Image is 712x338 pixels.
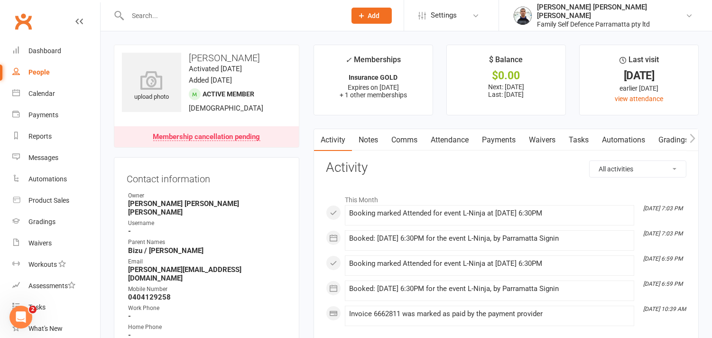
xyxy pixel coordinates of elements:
a: Clubworx [11,9,35,33]
a: Calendar [12,83,100,104]
div: earlier [DATE] [588,83,690,94]
h3: Activity [326,160,686,175]
a: Waivers [522,129,562,151]
div: Family Self Defence Parramatta pty ltd [537,20,685,28]
a: Workouts [12,254,100,275]
div: Last visit [620,54,659,71]
div: Home Phone [128,323,287,332]
a: Activity [314,129,352,151]
a: Payments [475,129,522,151]
a: Automations [595,129,652,151]
div: Automations [28,175,67,183]
strong: [PERSON_NAME][EMAIL_ADDRESS][DOMAIN_NAME] [128,265,287,282]
div: Memberships [345,54,401,71]
iframe: Intercom live chat [9,306,32,329]
div: Assessments [28,282,75,290]
div: [PERSON_NAME] [PERSON_NAME] [PERSON_NAME] [537,3,685,20]
i: [DATE] 6:59 PM [643,281,683,287]
li: This Month [326,190,686,205]
div: Membership cancellation pending [153,133,260,141]
p: Next: [DATE] Last: [DATE] [455,83,557,98]
div: Booked: [DATE] 6:30PM for the event L-Ninja, by Parramatta Signin [349,235,630,243]
strong: Insurance GOLD [349,74,398,81]
div: Tasks [28,303,46,311]
span: Add [368,12,380,19]
i: [DATE] 7:03 PM [643,205,683,212]
div: [DATE] [588,71,690,81]
i: [DATE] 7:03 PM [643,230,683,237]
div: Dashboard [28,47,61,55]
a: Product Sales [12,190,100,211]
a: Gradings [12,211,100,233]
input: Search... [125,9,339,22]
time: Added [DATE] [189,76,232,84]
button: Add [351,8,392,24]
div: upload photo [122,71,181,102]
i: [DATE] 6:59 PM [643,255,683,262]
div: Waivers [28,239,52,247]
strong: 0404129258 [128,293,287,301]
div: $0.00 [455,71,557,81]
a: Notes [352,129,385,151]
div: Product Sales [28,197,69,204]
a: Messages [12,147,100,169]
span: 2 [29,306,37,313]
div: Booking marked Attended for event L-Ninja at [DATE] 6:30PM [349,209,630,217]
a: Attendance [424,129,475,151]
div: Gradings [28,218,55,225]
h3: [PERSON_NAME] [122,53,291,63]
a: Assessments [12,275,100,297]
h3: Contact information [127,170,287,184]
a: view attendance [615,95,663,103]
time: Activated [DATE] [189,65,242,73]
a: Reports [12,126,100,147]
div: What's New [28,325,63,332]
a: Tasks [562,129,595,151]
a: Waivers [12,233,100,254]
i: ✓ [345,56,351,65]
a: People [12,62,100,83]
div: People [28,68,50,76]
div: Calendar [28,90,55,97]
div: Reports [28,132,52,140]
span: Settings [431,5,457,26]
a: Automations [12,169,100,190]
a: Payments [12,104,100,126]
div: Work Phone [128,304,287,313]
div: Invoice 6662811 was marked as paid by the payment provider [349,310,630,318]
div: Owner [128,191,287,200]
div: Username [128,219,287,228]
div: Workouts [28,261,57,268]
img: thumb_image1668055740.png [513,6,532,25]
i: [DATE] 10:39 AM [643,306,686,312]
div: Payments [28,111,58,119]
span: Active member [203,90,254,98]
strong: - [128,312,287,320]
div: $ Balance [490,54,523,71]
span: + 1 other memberships [340,91,407,99]
a: Tasks [12,297,100,318]
span: [DEMOGRAPHIC_DATA] [189,104,263,113]
div: Mobile Number [128,285,287,294]
div: Parent Names [128,238,287,247]
a: Dashboard [12,40,100,62]
a: Comms [385,129,424,151]
div: Email [128,257,287,266]
div: Booked: [DATE] 6:30PM for the event L-Ninja, by Parramatta Signin [349,285,630,293]
strong: - [128,227,287,235]
div: Booking marked Attended for event L-Ninja at [DATE] 6:30PM [349,260,630,268]
strong: Bizu / [PERSON_NAME] [128,246,287,255]
div: Messages [28,154,58,161]
span: Expires on [DATE] [348,84,399,91]
strong: [PERSON_NAME] [PERSON_NAME] [PERSON_NAME] [128,199,287,216]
